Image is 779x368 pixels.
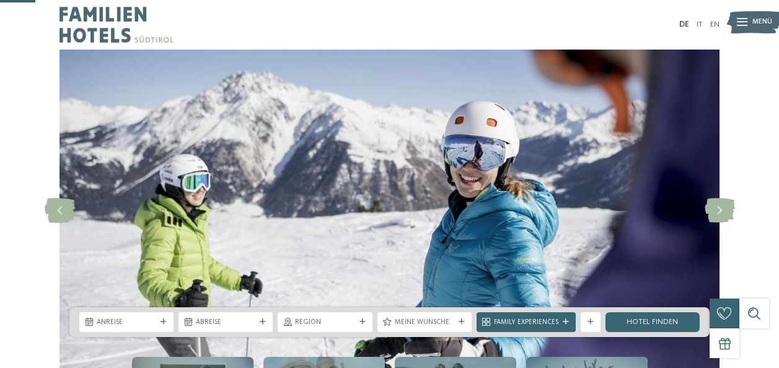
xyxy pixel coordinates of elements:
[752,17,772,27] span: Menü
[679,20,689,28] a: DE
[605,312,700,332] a: Hotel finden
[196,318,255,328] span: Abreise
[494,318,558,328] span: Family Experiences
[697,20,703,28] a: IT
[710,20,720,28] a: EN
[97,318,156,328] span: Anreise
[395,318,454,328] span: Meine Wünsche
[295,318,354,328] span: Region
